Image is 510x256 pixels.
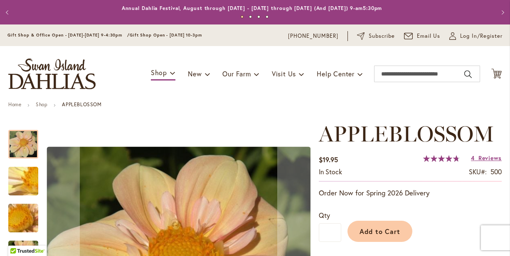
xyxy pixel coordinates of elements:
[266,15,269,18] button: 4 of 4
[478,154,502,162] span: Reviews
[8,158,47,195] div: APPLEBLOSSOM
[319,167,342,176] span: In stock
[471,154,475,162] span: 4
[423,155,460,162] div: 95%
[288,32,338,40] a: [PHONE_NUMBER]
[417,32,441,40] span: Email Us
[493,4,510,21] button: Next
[319,211,330,219] span: Qty
[62,101,101,107] strong: APPLEBLOSSOM
[8,195,47,232] div: APPLEBLOSSOM
[469,167,487,176] strong: SKU
[7,32,130,38] span: Gift Shop & Office Open - [DATE]-[DATE] 9-4:30pm /
[8,122,47,158] div: APPLEBLOSSOM
[36,101,47,107] a: Shop
[130,32,202,38] span: Gift Shop Open - [DATE] 10-3pm
[151,68,167,77] span: Shop
[188,69,202,78] span: New
[241,15,244,18] button: 1 of 4
[122,5,382,11] a: Annual Dahlia Festival, August through [DATE] - [DATE] through [DATE] (And [DATE]) 9-am5:30pm
[319,167,342,177] div: Availability
[319,121,494,147] span: APPLEBLOSSOM
[257,15,260,18] button: 3 of 4
[272,69,296,78] span: Visit Us
[222,69,251,78] span: Our Farm
[317,69,355,78] span: Help Center
[490,167,502,177] div: 500
[369,32,395,40] span: Subscribe
[360,227,401,236] span: Add to Cart
[347,221,412,242] button: Add to Cart
[404,32,441,40] a: Email Us
[8,59,96,89] a: store logo
[357,32,395,40] a: Subscribe
[449,32,503,40] a: Log In/Register
[460,32,503,40] span: Log In/Register
[8,101,21,107] a: Home
[319,155,338,164] span: $19.95
[471,154,502,162] a: 4 Reviews
[249,15,252,18] button: 2 of 4
[319,188,502,198] p: Order Now for Spring 2026 Delivery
